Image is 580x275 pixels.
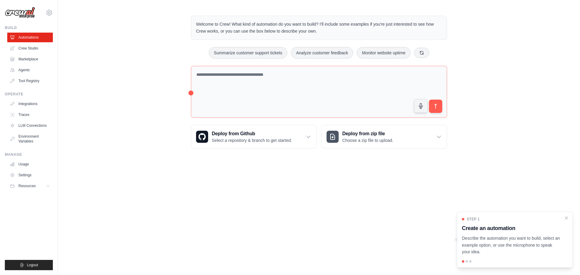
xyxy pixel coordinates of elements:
span: Resources [18,184,36,188]
p: Select a repository & branch to get started. [212,137,292,143]
a: Environment Variables [7,132,53,146]
button: Resources [7,181,53,191]
span: Step 1 [467,217,480,222]
a: Marketplace [7,54,53,64]
a: Agents [7,65,53,75]
p: Welcome to Crew! What kind of automation do you want to build? I'll include some examples if you'... [196,21,442,35]
a: LLM Connections [7,121,53,130]
a: Tool Registry [7,76,53,86]
div: Operate [5,92,53,97]
button: Monitor website uptime [357,47,411,59]
a: Crew Studio [7,43,53,53]
a: Settings [7,170,53,180]
p: Choose a zip file to upload. [342,137,393,143]
div: Build [5,25,53,30]
h3: Create an automation [462,224,560,232]
h3: Deploy from Github [212,130,292,137]
p: Describe the automation you want to build, select an example option, or use the microphone to spe... [462,235,560,255]
a: Automations [7,33,53,42]
div: Manage [5,152,53,157]
a: Traces [7,110,53,120]
span: Logout [27,263,38,267]
h3: Deploy from zip file [342,130,393,137]
a: Usage [7,159,53,169]
a: Integrations [7,99,53,109]
img: Logo [5,7,35,18]
button: Logout [5,260,53,270]
button: Close walkthrough [564,216,569,220]
button: Summarize customer support tickets [209,47,287,59]
button: Analyze customer feedback [291,47,353,59]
